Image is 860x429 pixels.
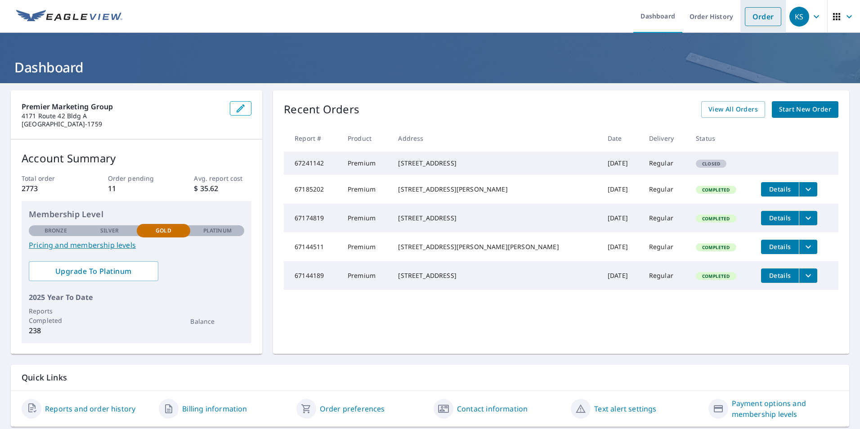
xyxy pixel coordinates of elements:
th: Date [600,125,642,152]
td: Premium [340,261,391,290]
td: [DATE] [600,232,642,261]
td: 67144511 [284,232,340,261]
span: Closed [697,161,726,167]
a: Reports and order history [45,403,135,414]
p: Platinum [203,227,232,235]
span: Completed [697,244,735,250]
p: Bronze [45,227,67,235]
p: Silver [100,227,119,235]
button: detailsBtn-67144511 [761,240,799,254]
button: filesDropdownBtn-67174819 [799,211,817,225]
p: 4171 Route 42 Bldg A [22,112,223,120]
th: Address [391,125,600,152]
a: Contact information [457,403,528,414]
span: Completed [697,215,735,222]
p: Recent Orders [284,101,359,118]
a: Payment options and membership levels [732,398,838,420]
td: [DATE] [600,175,642,204]
a: Pricing and membership levels [29,240,244,250]
button: filesDropdownBtn-67144189 [799,268,817,283]
td: 67185202 [284,175,340,204]
a: Upgrade To Platinum [29,261,158,281]
td: [DATE] [600,204,642,232]
button: filesDropdownBtn-67144511 [799,240,817,254]
td: 67144189 [284,261,340,290]
td: Premium [340,152,391,175]
button: detailsBtn-67174819 [761,211,799,225]
p: 238 [29,325,83,336]
td: Premium [340,204,391,232]
img: EV Logo [16,10,122,23]
a: View All Orders [701,101,765,118]
td: Regular [642,204,689,232]
span: Details [766,185,793,193]
th: Status [689,125,754,152]
th: Report # [284,125,340,152]
div: [STREET_ADDRESS][PERSON_NAME][PERSON_NAME] [398,242,593,251]
span: View All Orders [708,104,758,115]
a: Text alert settings [594,403,656,414]
a: Order [745,7,781,26]
a: Start New Order [772,101,838,118]
p: Balance [190,317,244,326]
td: Regular [642,152,689,175]
div: [STREET_ADDRESS] [398,159,593,168]
td: Regular [642,175,689,204]
td: Regular [642,261,689,290]
td: [DATE] [600,261,642,290]
td: 67241142 [284,152,340,175]
p: $ 35.62 [194,183,251,194]
div: [STREET_ADDRESS][PERSON_NAME] [398,185,593,194]
a: Billing information [182,403,247,414]
span: Details [766,242,793,251]
span: Details [766,271,793,280]
td: [DATE] [600,152,642,175]
h1: Dashboard [11,58,849,76]
span: Completed [697,273,735,279]
span: Details [766,214,793,222]
div: [STREET_ADDRESS] [398,214,593,223]
p: [GEOGRAPHIC_DATA]-1759 [22,120,223,128]
span: Start New Order [779,104,831,115]
div: KS [789,7,809,27]
p: 2773 [22,183,79,194]
p: Order pending [108,174,166,183]
a: Order preferences [320,403,385,414]
p: Gold [156,227,171,235]
td: Premium [340,175,391,204]
span: Upgrade To Platinum [36,266,151,276]
p: Membership Level [29,208,244,220]
th: Delivery [642,125,689,152]
p: 2025 Year To Date [29,292,244,303]
p: Account Summary [22,150,251,166]
p: Premier Marketing Group [22,101,223,112]
p: Quick Links [22,372,838,383]
p: 11 [108,183,166,194]
td: Premium [340,232,391,261]
p: Reports Completed [29,306,83,325]
button: filesDropdownBtn-67185202 [799,182,817,197]
p: Total order [22,174,79,183]
div: [STREET_ADDRESS] [398,271,593,280]
p: Avg. report cost [194,174,251,183]
span: Completed [697,187,735,193]
th: Product [340,125,391,152]
button: detailsBtn-67185202 [761,182,799,197]
td: Regular [642,232,689,261]
td: 67174819 [284,204,340,232]
button: detailsBtn-67144189 [761,268,799,283]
